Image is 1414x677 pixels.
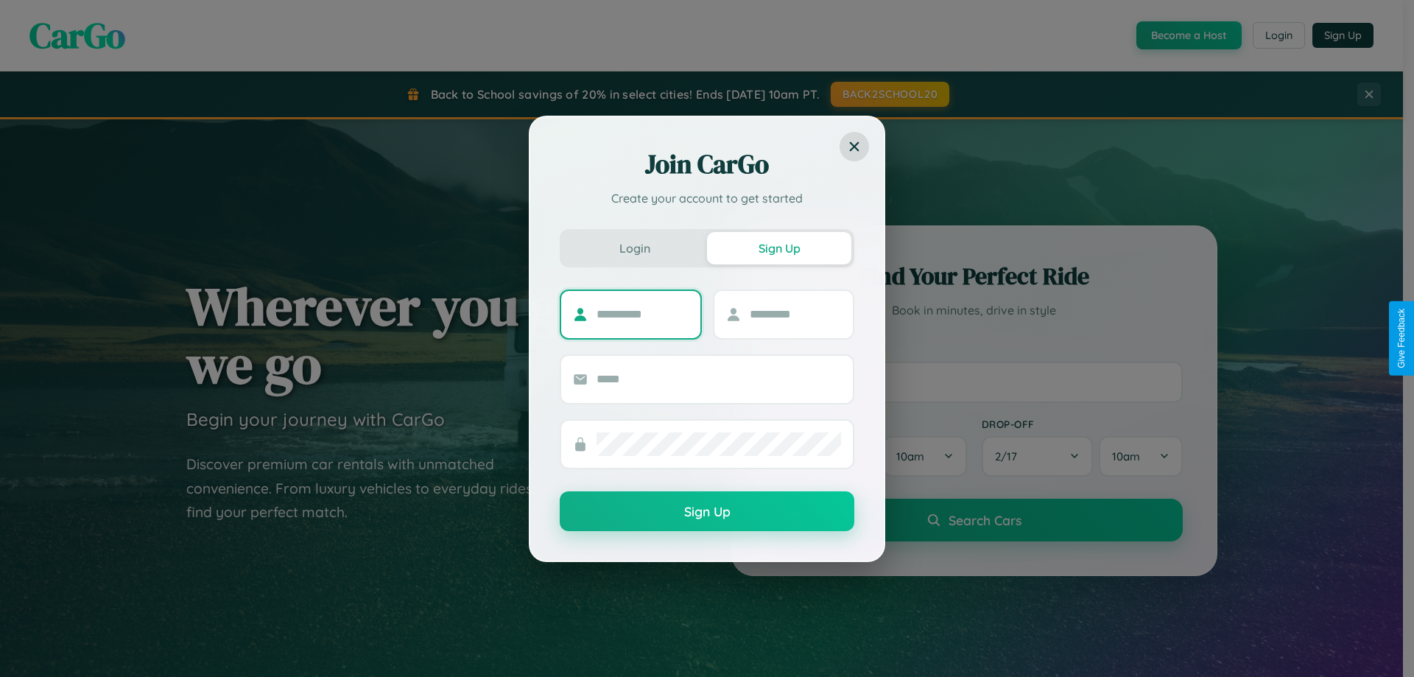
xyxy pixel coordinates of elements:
[560,491,854,531] button: Sign Up
[707,232,851,264] button: Sign Up
[563,232,707,264] button: Login
[1396,309,1407,368] div: Give Feedback
[560,189,854,207] p: Create your account to get started
[560,147,854,182] h2: Join CarGo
